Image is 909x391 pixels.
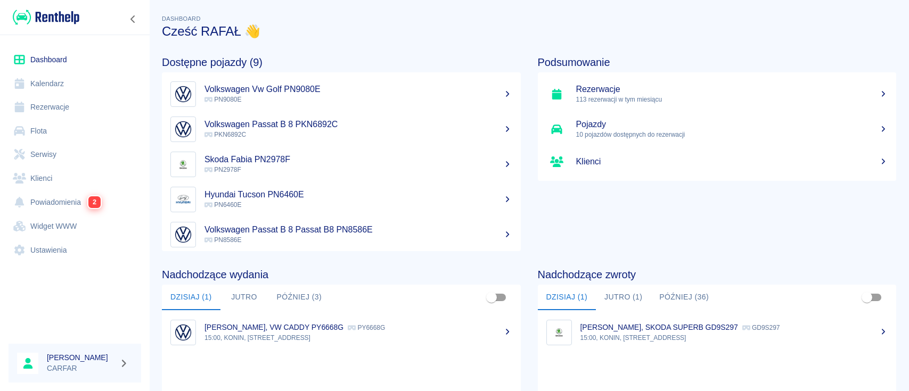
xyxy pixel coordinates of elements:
[204,189,512,200] h5: Hyundai Tucson PN6460E
[9,48,141,72] a: Dashboard
[162,24,896,39] h3: Cześć RAFAŁ 👋
[162,314,521,350] a: Image[PERSON_NAME], VW CADDY PY6668G PY6668G15:00, KONIN, [STREET_ADDRESS]
[47,363,115,374] p: CARFAR
[549,322,569,343] img: Image
[173,119,193,139] img: Image
[538,314,897,350] a: Image[PERSON_NAME], SKODA SUPERB GD9S297 GD9S29715:00, KONIN, [STREET_ADDRESS]
[162,77,521,112] a: ImageVolkswagen Vw Golf PN9080E PN9080E
[162,182,521,217] a: ImageHyundai Tucson PN6460E PN6460E
[204,166,241,173] span: PN2978F
[47,352,115,363] h6: [PERSON_NAME]
[162,147,521,182] a: ImageSkoda Fabia PN2978F PN2978F
[173,189,193,210] img: Image
[742,324,780,331] p: GD9S297
[9,95,141,119] a: Rezerwacje
[9,119,141,143] a: Flota
[651,285,717,310] button: Później (36)
[204,131,246,138] span: PKN6892C
[125,12,141,26] button: Zwiń nawigację
[576,84,888,95] h5: Rezerwacje
[268,285,331,310] button: Później (3)
[9,72,141,96] a: Kalendarz
[576,130,888,139] p: 10 pojazdów dostępnych do rezerwacji
[348,324,385,331] p: PY6668G
[9,238,141,262] a: Ustawienia
[596,285,651,310] button: Jutro (1)
[538,285,596,310] button: Dzisiaj (1)
[162,268,521,281] h4: Nadchodzące wydania
[204,236,241,244] span: PN8586E
[9,143,141,167] a: Serwisy
[204,96,241,103] span: PN9080E
[173,224,193,245] img: Image
[538,112,897,147] a: Pojazdy10 pojazdów dostępnych do rezerwacji
[204,119,512,130] h5: Volkswagen Passat B 8 PKN6892C
[173,84,193,104] img: Image
[576,119,888,130] h5: Pojazdy
[204,333,512,343] p: 15:00, KONIN, [STREET_ADDRESS]
[576,156,888,167] h5: Klienci
[204,224,512,235] h5: Volkswagen Passat B 8 Passat B8 PN8586E
[173,322,193,343] img: Image
[220,285,268,310] button: Jutro
[580,323,738,331] p: [PERSON_NAME], SKODA SUPERB GD9S297
[204,154,512,165] h5: Skoda Fabia PN2978F
[13,9,79,26] img: Renthelp logo
[538,77,897,112] a: Rezerwacje113 rezerwacji w tym miesiącu
[481,287,502,307] span: Pokaż przypisane tylko do mnie
[9,214,141,238] a: Widget WWW
[173,154,193,174] img: Image
[204,84,512,95] h5: Volkswagen Vw Golf PN9080E
[538,147,897,177] a: Klienci
[204,323,343,331] p: [PERSON_NAME], VW CADDY PY6668G
[580,333,888,343] p: 15:00, KONIN, [STREET_ADDRESS]
[538,268,897,281] h4: Nadchodzące zwroty
[9,9,79,26] a: Renthelp logo
[88,196,101,208] span: 2
[162,112,521,147] a: ImageVolkswagen Passat B 8 PKN6892C PKN6892C
[9,167,141,190] a: Klienci
[857,287,877,307] span: Pokaż przypisane tylko do mnie
[538,56,897,69] h4: Podsumowanie
[204,201,241,209] span: PN6460E
[162,15,201,22] span: Dashboard
[576,95,888,104] p: 113 rezerwacji w tym miesiącu
[162,285,220,310] button: Dzisiaj (1)
[162,56,521,69] h4: Dostępne pojazdy (9)
[162,217,521,252] a: ImageVolkswagen Passat B 8 Passat B8 PN8586E PN8586E
[9,190,141,214] a: Powiadomienia2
